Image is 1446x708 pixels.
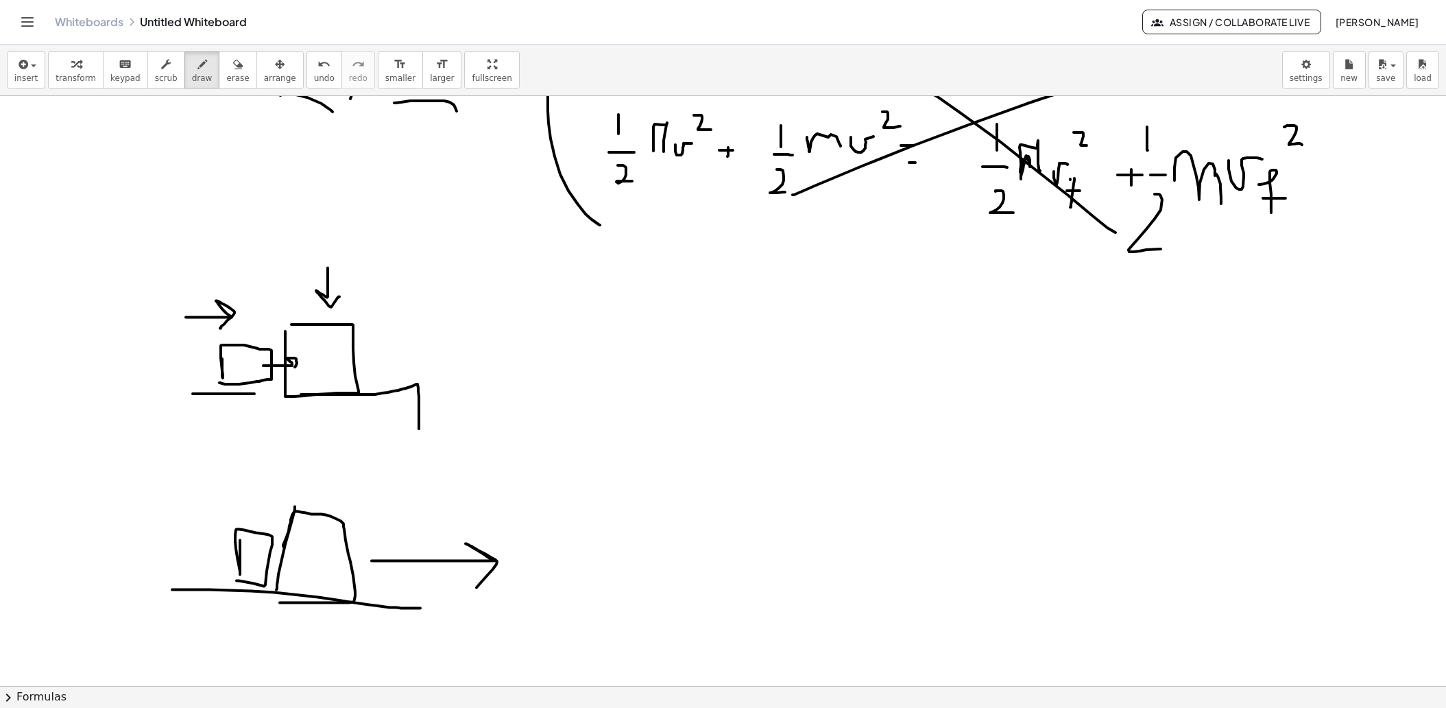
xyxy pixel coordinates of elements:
button: transform [48,51,104,88]
button: scrub [147,51,185,88]
span: load [1414,73,1432,83]
span: draw [192,73,213,83]
button: Toggle navigation [16,11,38,33]
span: transform [56,73,96,83]
span: settings [1290,73,1323,83]
button: format_sizesmaller [378,51,423,88]
button: draw [184,51,220,88]
span: arrange [264,73,296,83]
button: undoundo [306,51,342,88]
i: redo [352,56,365,73]
button: fullscreen [464,51,519,88]
a: Whiteboards [55,15,123,29]
i: format_size [435,56,448,73]
span: undo [314,73,335,83]
button: arrange [256,51,304,88]
button: redoredo [341,51,375,88]
button: insert [7,51,45,88]
span: fullscreen [472,73,511,83]
span: new [1340,73,1358,83]
button: new [1333,51,1366,88]
span: [PERSON_NAME] [1335,16,1419,28]
button: format_sizelarger [422,51,461,88]
span: Assign / Collaborate Live [1154,16,1310,28]
button: keyboardkeypad [103,51,148,88]
i: keyboard [119,56,132,73]
span: smaller [385,73,415,83]
span: keypad [110,73,141,83]
span: larger [430,73,454,83]
button: Assign / Collaborate Live [1142,10,1321,34]
i: undo [317,56,330,73]
i: format_size [394,56,407,73]
span: scrub [155,73,178,83]
button: erase [219,51,256,88]
span: redo [349,73,367,83]
button: save [1369,51,1403,88]
button: load [1406,51,1439,88]
span: insert [14,73,38,83]
span: erase [226,73,249,83]
button: settings [1282,51,1330,88]
span: save [1376,73,1395,83]
button: [PERSON_NAME] [1324,10,1430,34]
